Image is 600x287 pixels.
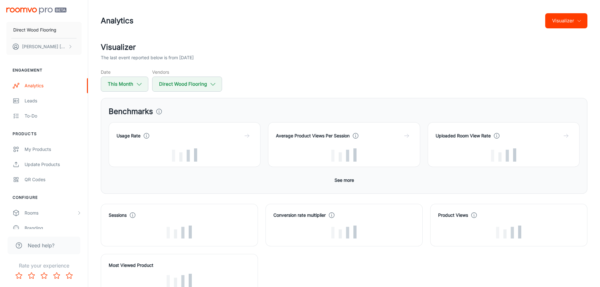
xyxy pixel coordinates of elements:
img: Loading [331,226,357,239]
button: Direct Wood Flooring [6,22,82,38]
h2: Visualizer [101,42,587,53]
img: Loading [167,226,192,239]
button: Direct Wood Flooring [152,77,222,92]
button: See more [332,175,357,186]
div: Rooms [25,210,77,216]
img: Loading [491,148,516,162]
button: Rate 4 star [50,269,63,282]
h4: Average Product Views Per Session [276,132,350,139]
h1: Analytics [101,15,134,26]
h5: Date [101,69,148,75]
button: Rate 1 star [13,269,25,282]
button: Rate 3 star [38,269,50,282]
h4: Product Views [438,212,468,219]
button: Visualizer [545,13,587,28]
div: Analytics [25,82,82,89]
h4: Sessions [109,212,127,219]
p: The last event reported below is from [DATE] [101,54,194,61]
button: This Month [101,77,148,92]
img: Loading [331,148,357,162]
div: My Products [25,146,82,153]
button: Rate 2 star [25,269,38,282]
img: Loading [496,226,521,239]
div: Leads [25,97,82,104]
h4: Most Viewed Product [109,262,250,269]
img: Loading [172,148,197,162]
img: Roomvo PRO Beta [6,8,66,14]
h3: Benchmarks [109,106,153,117]
div: Update Products [25,161,82,168]
button: Rate 5 star [63,269,76,282]
h5: Vendors [152,69,222,75]
div: To-do [25,112,82,119]
div: QR Codes [25,176,82,183]
p: Rate your experience [5,262,83,269]
span: Need help? [28,242,54,249]
button: [PERSON_NAME] [PERSON_NAME] [6,38,82,55]
h4: Uploaded Room View Rate [436,132,491,139]
p: [PERSON_NAME] [PERSON_NAME] [22,43,66,50]
h4: Usage Rate [117,132,140,139]
p: Direct Wood Flooring [13,26,56,33]
img: Loading [167,274,192,287]
h4: Conversion rate multiplier [273,212,326,219]
div: Branding [25,225,82,232]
